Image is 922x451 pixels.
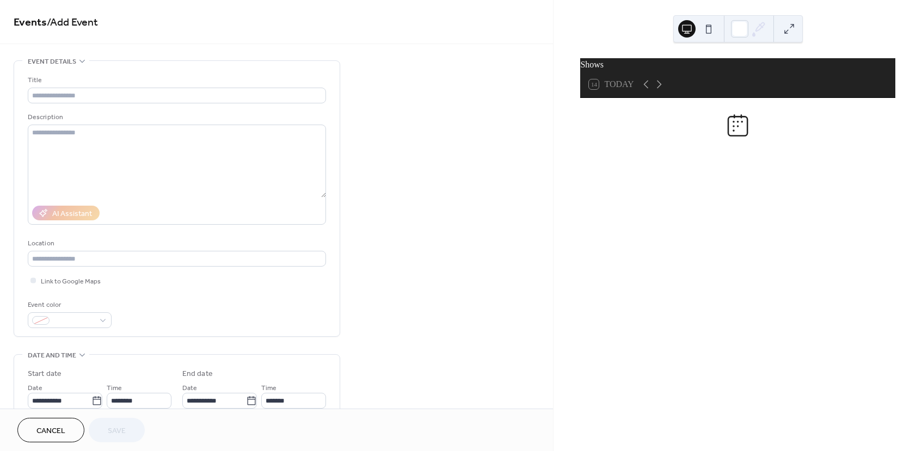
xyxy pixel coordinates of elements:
span: Date [182,382,197,394]
span: Time [261,382,276,394]
div: End date [182,368,213,380]
span: Time [107,382,122,394]
span: Event details [28,56,76,67]
a: Events [14,12,47,33]
div: Event color [28,299,109,311]
div: Description [28,112,324,123]
span: Date [28,382,42,394]
span: Date and time [28,350,76,361]
div: Start date [28,368,62,380]
span: / Add Event [47,12,98,33]
button: Cancel [17,418,84,442]
div: Location [28,238,324,249]
div: Title [28,75,324,86]
span: Cancel [36,425,65,437]
span: Link to Google Maps [41,276,101,287]
div: Shows [580,58,895,71]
